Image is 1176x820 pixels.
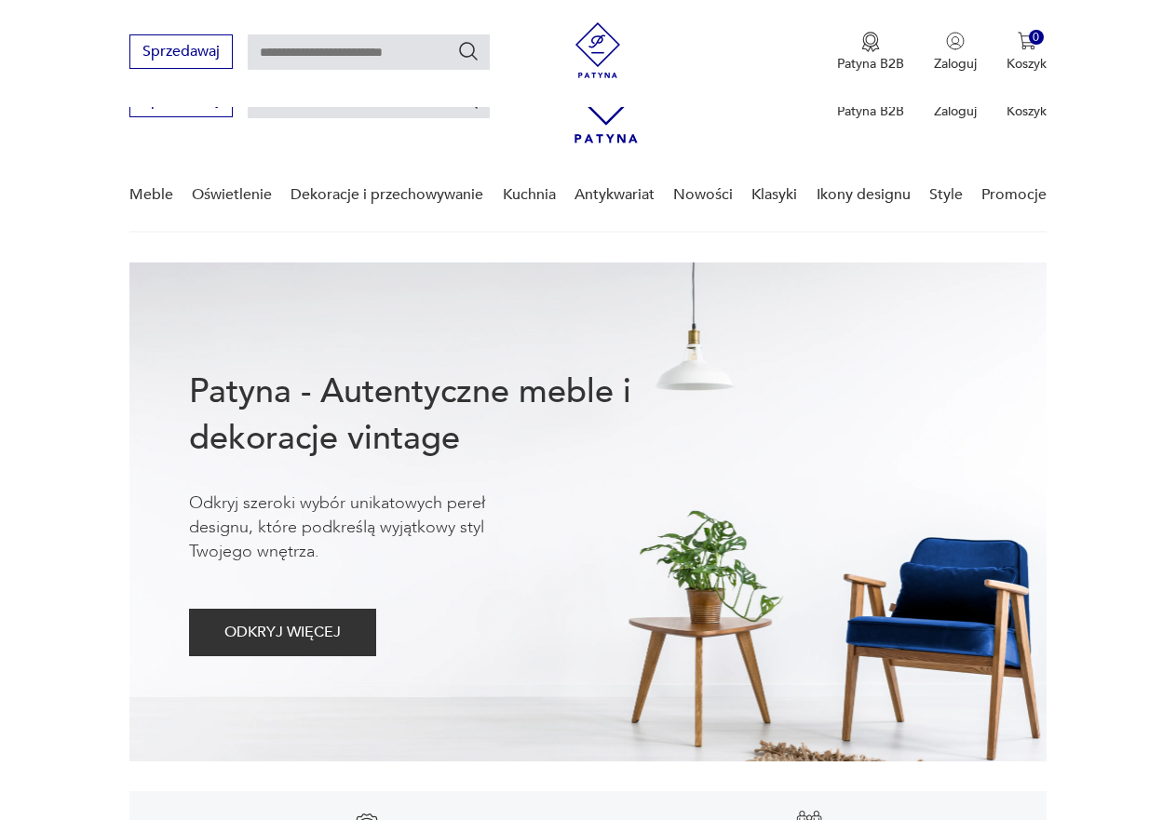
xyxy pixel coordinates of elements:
[1018,32,1036,50] img: Ikona koszyka
[1029,30,1045,46] div: 0
[934,55,977,73] p: Zaloguj
[673,159,733,231] a: Nowości
[291,159,483,231] a: Dekoracje i przechowywanie
[189,369,683,462] h1: Patyna - Autentyczne meble i dekoracje vintage
[457,40,480,62] button: Szukaj
[189,627,376,640] a: ODKRYJ WIĘCEJ
[817,159,911,231] a: Ikony designu
[929,159,963,231] a: Style
[1007,55,1047,73] p: Koszyk
[129,159,173,231] a: Meble
[837,32,904,73] button: Patyna B2B
[189,491,543,564] p: Odkryj szeroki wybór unikatowych pereł designu, które podkreślą wyjątkowy styl Twojego wnętrza.
[192,159,272,231] a: Oświetlenie
[570,22,626,78] img: Patyna - sklep z meblami i dekoracjami vintage
[129,47,233,60] a: Sprzedawaj
[129,95,233,108] a: Sprzedawaj
[837,55,904,73] p: Patyna B2B
[129,34,233,69] button: Sprzedawaj
[1007,102,1047,120] p: Koszyk
[751,159,797,231] a: Klasyki
[837,102,904,120] p: Patyna B2B
[934,32,977,73] button: Zaloguj
[861,32,880,52] img: Ikona medalu
[934,102,977,120] p: Zaloguj
[837,32,904,73] a: Ikona medaluPatyna B2B
[981,159,1047,231] a: Promocje
[189,609,376,656] button: ODKRYJ WIĘCEJ
[503,159,556,231] a: Kuchnia
[1007,32,1047,73] button: 0Koszyk
[946,32,965,50] img: Ikonka użytkownika
[574,159,655,231] a: Antykwariat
